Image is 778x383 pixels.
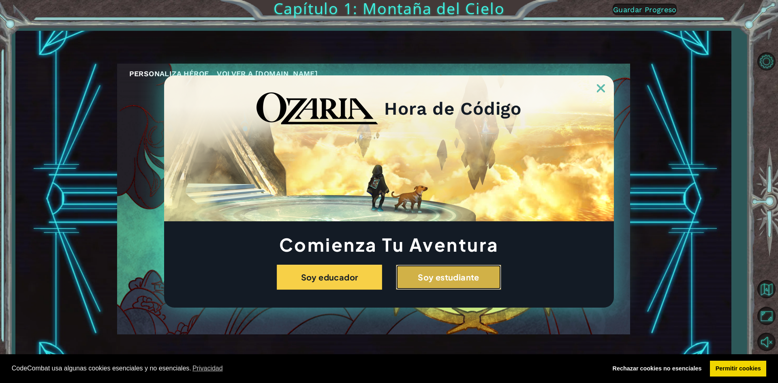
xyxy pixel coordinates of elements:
[607,361,707,377] a: deny cookies
[384,101,522,116] h2: Hora de Código
[277,265,382,290] button: Soy educador
[256,92,378,125] img: blackOzariaWordmark.png
[191,362,224,374] a: learn more about cookies
[164,236,614,252] h1: Comienza Tu Aventura
[12,362,601,374] span: CodeCombat usa algunas cookies esenciales y no esenciales.
[396,265,501,290] button: Soy estudiante
[597,84,605,92] img: ExitButton_Dusk.png
[710,361,766,377] a: allow cookies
